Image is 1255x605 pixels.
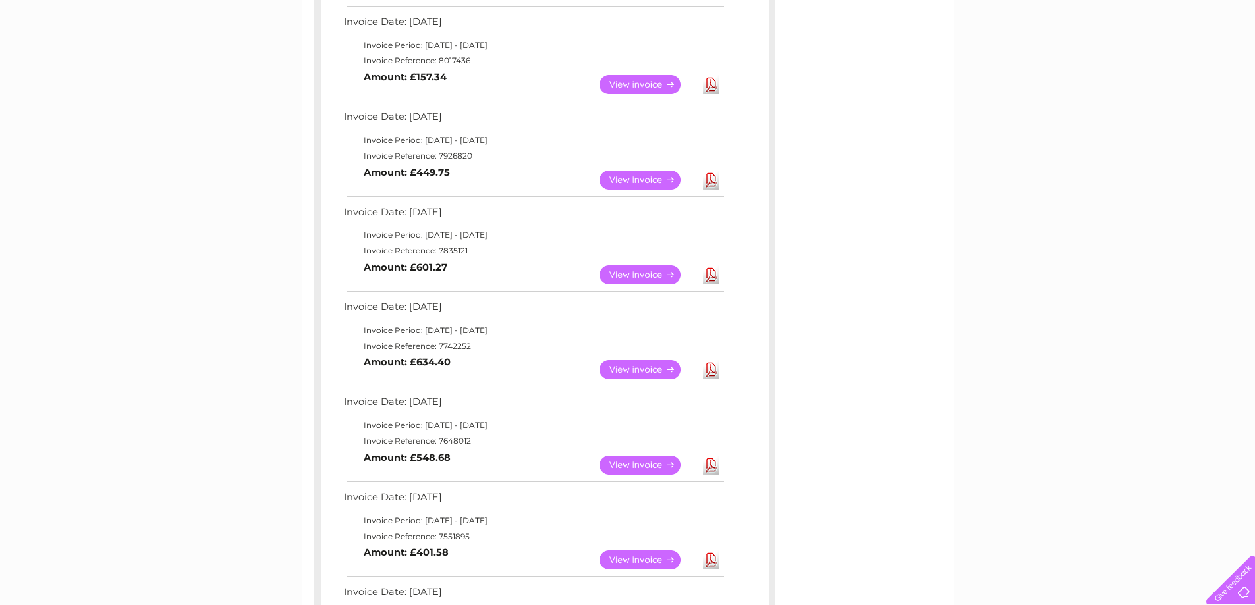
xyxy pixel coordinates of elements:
td: Invoice Date: [DATE] [341,393,726,417]
td: Invoice Reference: 7551895 [341,529,726,544]
a: Log out [1212,56,1242,66]
a: Water [1023,56,1048,66]
a: View [600,265,696,284]
a: Download [703,265,719,284]
a: 0333 014 3131 [1007,7,1098,23]
a: View [600,456,696,475]
b: Amount: £157.34 [364,71,447,83]
td: Invoice Date: [DATE] [341,13,726,38]
td: Invoice Date: [DATE] [341,108,726,132]
a: Download [703,360,719,379]
a: View [600,550,696,569]
td: Invoice Reference: 7648012 [341,433,726,449]
td: Invoice Period: [DATE] - [DATE] [341,417,726,433]
a: View [600,360,696,379]
td: Invoice Date: [DATE] [341,298,726,323]
a: Contact [1167,56,1200,66]
td: Invoice Period: [DATE] - [DATE] [341,38,726,53]
a: Download [703,550,719,569]
td: Invoice Period: [DATE] - [DATE] [341,132,726,148]
a: Download [703,456,719,475]
b: Amount: £449.75 [364,167,450,178]
b: Amount: £548.68 [364,452,451,463]
td: Invoice Period: [DATE] - [DATE] [341,323,726,338]
a: View [600,171,696,190]
td: Invoice Date: [DATE] [341,488,726,513]
b: Amount: £401.58 [364,546,449,558]
td: Invoice Reference: 7742252 [341,338,726,354]
a: Energy [1056,56,1085,66]
td: Invoice Period: [DATE] - [DATE] [341,227,726,243]
b: Amount: £601.27 [364,261,447,273]
td: Invoice Reference: 7926820 [341,148,726,164]
a: Download [703,171,719,190]
td: Invoice Period: [DATE] - [DATE] [341,513,726,529]
div: Clear Business is a trading name of Verastar Limited (registered in [GEOGRAPHIC_DATA] No. 3667643... [317,7,939,64]
td: Invoice Reference: 7835121 [341,243,726,259]
a: Blog [1140,56,1159,66]
td: Invoice Date: [DATE] [341,203,726,228]
a: Download [703,75,719,94]
a: View [600,75,696,94]
td: Invoice Reference: 8017436 [341,53,726,68]
a: Telecoms [1093,56,1132,66]
img: logo.png [44,34,111,74]
b: Amount: £634.40 [364,356,451,368]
